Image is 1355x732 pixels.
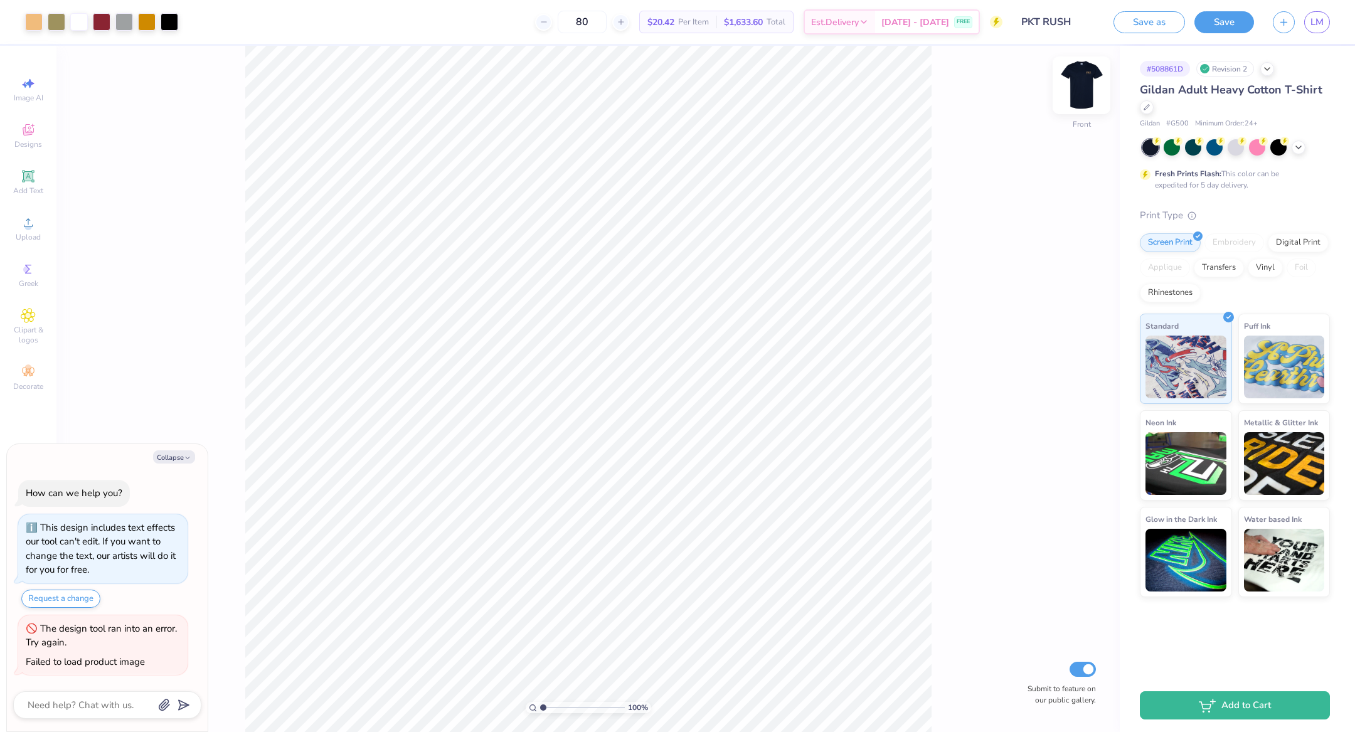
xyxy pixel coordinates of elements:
[13,186,43,196] span: Add Text
[1012,9,1104,34] input: Untitled Design
[1145,336,1226,398] img: Standard
[1145,416,1176,429] span: Neon Ink
[26,521,176,576] div: This design includes text effects our tool can't edit. If you want to change the text, our artist...
[19,278,38,289] span: Greek
[957,18,970,26] span: FREE
[1140,284,1201,302] div: Rhinestones
[1140,82,1322,97] span: Gildan Adult Heavy Cotton T-Shirt
[26,655,145,668] div: Failed to load product image
[1244,319,1270,332] span: Puff Ink
[558,11,607,33] input: – –
[1244,512,1302,526] span: Water based Ink
[881,16,949,29] span: [DATE] - [DATE]
[1268,233,1329,252] div: Digital Print
[1113,11,1185,33] button: Save as
[1140,61,1190,77] div: # 508861D
[1155,168,1309,191] div: This color can be expedited for 5 day delivery.
[1194,11,1254,33] button: Save
[767,16,785,29] span: Total
[21,590,100,608] button: Request a change
[1194,258,1244,277] div: Transfers
[1140,233,1201,252] div: Screen Print
[1248,258,1283,277] div: Vinyl
[1244,529,1325,591] img: Water based Ink
[1056,60,1107,110] img: Front
[6,325,50,345] span: Clipart & logos
[26,487,122,499] div: How can we help you?
[1196,61,1254,77] div: Revision 2
[1287,258,1316,277] div: Foil
[153,450,195,464] button: Collapse
[678,16,709,29] span: Per Item
[1244,336,1325,398] img: Puff Ink
[1140,119,1160,129] span: Gildan
[26,622,177,649] div: The design tool ran into an error. Try again.
[16,232,41,242] span: Upload
[724,16,763,29] span: $1,633.60
[1145,529,1226,591] img: Glow in the Dark Ink
[1140,258,1190,277] div: Applique
[1145,512,1217,526] span: Glow in the Dark Ink
[13,381,43,391] span: Decorate
[1244,416,1318,429] span: Metallic & Glitter Ink
[1073,119,1091,130] div: Front
[1304,11,1330,33] a: LM
[1140,208,1330,223] div: Print Type
[1021,683,1096,706] label: Submit to feature on our public gallery.
[1145,319,1179,332] span: Standard
[628,702,648,713] span: 100 %
[1310,15,1324,29] span: LM
[1155,169,1221,179] strong: Fresh Prints Flash:
[811,16,859,29] span: Est. Delivery
[1195,119,1258,129] span: Minimum Order: 24 +
[1145,432,1226,495] img: Neon Ink
[1166,119,1189,129] span: # G500
[1244,432,1325,495] img: Metallic & Glitter Ink
[14,139,42,149] span: Designs
[647,16,674,29] span: $20.42
[14,93,43,103] span: Image AI
[1204,233,1264,252] div: Embroidery
[1140,691,1330,719] button: Add to Cart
